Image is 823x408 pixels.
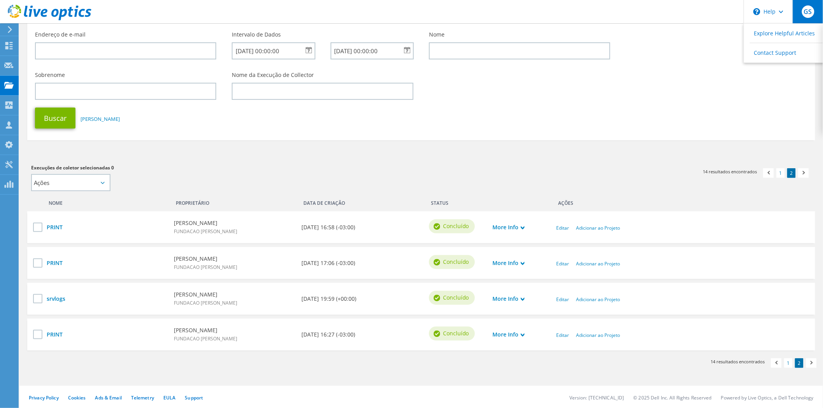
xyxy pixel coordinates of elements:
[95,394,122,401] a: Ads & Email
[443,294,469,302] span: Concluído
[576,332,620,338] a: Adicionar ao Projeto
[81,115,120,122] a: [PERSON_NAME]
[425,195,489,207] div: Status
[703,168,757,175] span: 14 resultados encontrados
[557,225,569,231] a: Editar
[802,5,814,18] span: GS
[174,228,238,235] span: FUNDACAO [PERSON_NAME]
[784,358,793,368] a: 1
[174,300,238,306] span: FUNDACAO [PERSON_NAME]
[493,259,525,267] a: More Info
[163,394,175,401] a: EULA
[174,326,238,335] b: [PERSON_NAME]
[569,394,624,401] li: Version: [TECHNICAL_ID]
[68,394,86,401] a: Cookies
[301,223,355,232] b: [DATE] 16:58 (-03:00)
[576,296,620,303] a: Adicionar ao Projeto
[634,394,712,401] li: © 2025 Dell Inc. All Rights Reserved
[576,225,620,231] a: Adicionar ao Projeto
[29,394,59,401] a: Privacy Policy
[557,332,569,338] a: Editar
[43,195,170,207] div: Nome
[174,255,238,263] b: [PERSON_NAME]
[174,335,238,342] span: FUNDACAO [PERSON_NAME]
[795,358,804,368] a: 2
[174,290,238,299] b: [PERSON_NAME]
[721,394,814,401] li: Powered by Live Optics, a Dell Technology
[557,260,569,267] a: Editar
[301,330,355,339] b: [DATE] 16:27 (-03:00)
[787,168,796,178] a: 2
[174,264,238,270] span: FUNDACAO [PERSON_NAME]
[443,258,469,267] span: Concluído
[47,330,166,339] a: PRINT
[47,223,166,232] a: PRINT
[711,358,765,365] span: 14 resultados encontrados
[301,295,356,303] b: [DATE] 19:59 (+00:00)
[553,195,807,207] div: Ações
[131,394,154,401] a: Telemetry
[232,31,281,38] label: Intervalo de Dados
[493,330,525,339] a: More Info
[170,195,298,207] div: Proprietário
[31,164,413,172] h3: Execuções de coletor selecionadas 0
[443,222,469,231] span: Concluído
[493,295,525,303] a: More Info
[776,168,785,178] a: 1
[493,223,525,232] a: More Info
[576,260,620,267] a: Adicionar ao Projeto
[232,71,314,79] label: Nome da Execução de Collector
[429,31,445,38] label: Nome
[185,394,203,401] a: Support
[174,219,238,227] b: [PERSON_NAME]
[47,259,166,267] a: PRINT
[35,108,75,129] button: Buscar
[35,71,65,79] label: Sobrenome
[47,295,166,303] a: srvlogs
[443,330,469,338] span: Concluído
[753,8,760,15] svg: \n
[298,195,425,207] div: Data de Criação
[557,296,569,303] a: Editar
[301,259,355,267] b: [DATE] 17:06 (-03:00)
[35,31,86,38] label: Endereço de e-mail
